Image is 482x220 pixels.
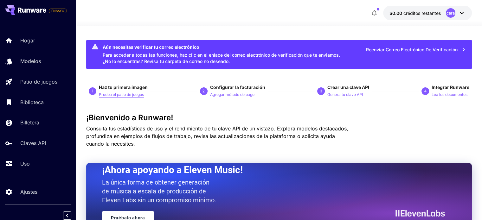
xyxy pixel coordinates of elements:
button: Agregar método de pago [210,91,254,98]
font: 4 [424,89,426,93]
font: Billetera [20,119,39,126]
font: 2 [202,89,205,93]
font: Hogar [20,37,35,44]
font: Reenviar correo electrónico de verificación [366,47,458,52]
font: Modelos [20,58,41,64]
font: ¡Bienvenido a Runware! [86,113,173,122]
font: Claves API [20,140,46,146]
button: Contraer la barra lateral [63,211,71,220]
font: Agregar método de pago [210,92,254,97]
font: Patio de juegos [20,79,57,85]
button: $0.00Autocaravana [383,6,472,20]
font: Uso [20,160,30,167]
font: $0.00 [389,10,402,16]
font: 1 [92,89,94,93]
font: Consulta tus estadísticas de uso y el rendimiento de tu clave API de un vistazo. Explora modelos ... [86,125,348,147]
font: 3 [320,89,322,93]
font: Haz tu primera imagen [99,85,148,90]
font: ¡Ahora apoyando a Eleven Music! [102,164,243,175]
font: Aún necesitas verificar tu correo electrónico [103,44,199,50]
font: créditos restantes [403,10,441,16]
button: Reenviar correo electrónico de verificación [363,43,469,56]
font: La única forma de obtener generación de música a escala de producción de Eleven Labs sin un compr... [102,179,216,204]
font: Autocaravana [437,10,464,16]
font: ENSAYO [51,9,64,13]
font: Ajustes [20,189,37,195]
button: Prueba el patio de juegos [99,91,144,98]
font: Para acceder a todas las funciones, haz clic en el enlace del correo electrónico de verificación ... [103,52,340,64]
font: Prueba el patio de juegos [99,92,144,97]
span: Agregue su tarjeta de pago para habilitar la funcionalidad completa de la plataforma. [49,7,67,15]
button: Lea los documentos [432,91,467,98]
div: $0.00 [389,10,441,16]
font: Integrar Runware [432,85,469,90]
font: Lea los documentos [432,92,467,97]
font: Genera tu clave API [327,92,363,97]
font: Biblioteca [20,99,44,105]
font: Configurar la facturación [210,85,265,90]
button: Genera tu clave API [327,91,363,98]
font: Crear una clave API [327,85,369,90]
